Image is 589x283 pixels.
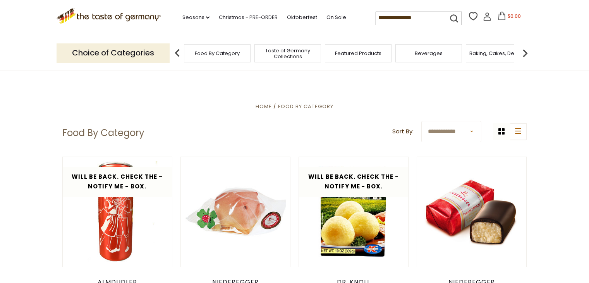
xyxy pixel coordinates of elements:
[170,45,185,61] img: previous arrow
[181,157,290,267] img: Niederegger Pure Marzipan Good Luck Pigs, .44 oz
[57,43,170,62] p: Choice of Categories
[256,103,272,110] a: Home
[508,13,521,19] span: $0.00
[517,45,533,61] img: next arrow
[415,50,443,56] a: Beverages
[493,12,526,23] button: $0.00
[195,50,240,56] a: Food By Category
[278,103,333,110] a: Food By Category
[335,50,381,56] a: Featured Products
[326,13,346,22] a: On Sale
[299,157,409,267] img: Dr. Knoll German Potato Dumplings Mix "Half and Half" in Box, 12 pc. 10 oz.
[219,13,278,22] a: Christmas - PRE-ORDER
[257,48,319,59] a: Taste of Germany Collections
[392,127,414,136] label: Sort By:
[62,127,144,139] h1: Food By Category
[63,157,172,267] img: Almdudler Austrian Soft Drink with Alpine Herbs 11.2 fl oz
[287,13,317,22] a: Oktoberfest
[417,171,527,252] img: Niederegger "Classics Petit" Dark Chocolate Covered Marzipan Loaf, 15g
[182,13,209,22] a: Seasons
[469,50,529,56] a: Baking, Cakes, Desserts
